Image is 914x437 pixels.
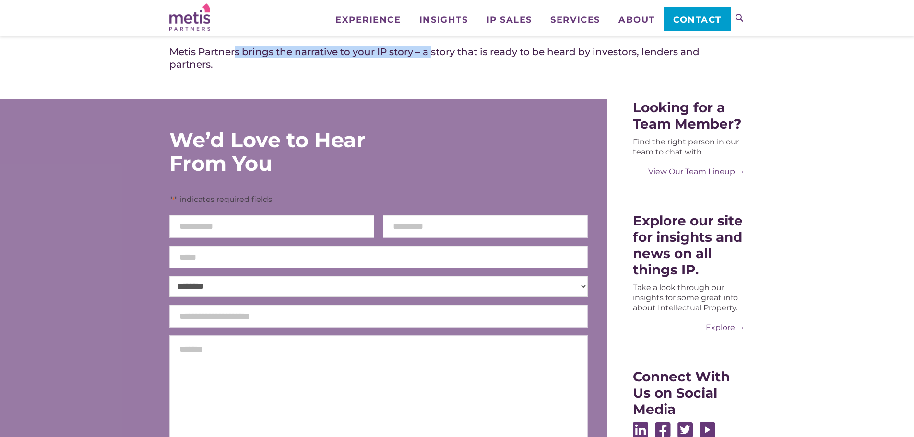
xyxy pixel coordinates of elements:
span: IP Sales [487,15,532,24]
span: Insights [419,15,468,24]
div: Explore our site for insights and news on all things IP. [633,213,745,278]
span: Experience [335,15,401,24]
img: Metis Partners [169,3,210,31]
div: Looking for a Team Member? [633,99,745,132]
h4: Metis Partners brings the narrative to your IP story – a story that is ready to be heard by inves... [169,46,745,71]
div: Connect With Us on Social Media [633,368,745,417]
span: Contact [673,15,722,24]
a: Explore → [633,322,745,332]
span: About [618,15,655,24]
div: We’d Love to Hear From You [169,128,424,175]
a: View Our Team Lineup → [633,166,745,177]
div: Find the right person in our team to chat with. [633,137,745,157]
div: Take a look through our insights for some great info about Intellectual Property. [633,283,745,313]
a: Contact [664,7,730,31]
p: " " indicates required fields [169,194,588,205]
span: Services [550,15,600,24]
